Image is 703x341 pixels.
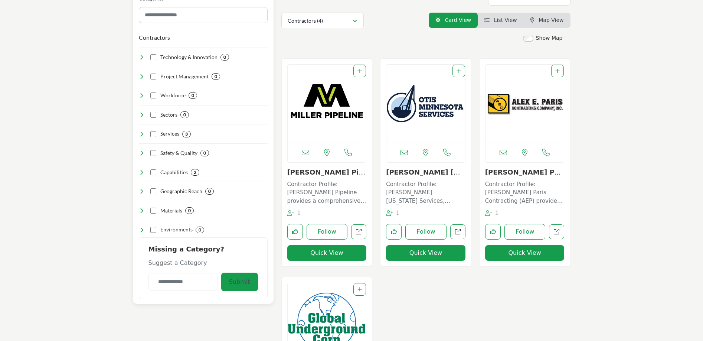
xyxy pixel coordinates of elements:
[185,131,188,137] b: 3
[485,178,565,205] a: Contractor Profile: [PERSON_NAME] Paris Contracting (AEP) provides a comprehensive approach to ga...
[160,73,209,80] h4: Project Management: Effective planning, coordination, and oversight to deliver projects on time, ...
[287,245,367,261] button: Quick View
[215,74,217,79] b: 0
[160,92,186,99] h4: Workforce: Skilled, experienced, and diverse professionals dedicated to excellence in all aspects...
[160,149,197,157] h4: Safety & Quality: Unwavering commitment to ensuring the highest standards of safety, compliance, ...
[539,17,563,23] span: Map View
[386,168,464,184] a: [PERSON_NAME] [US_STATE] Servi...
[287,209,301,218] div: Followers
[287,168,367,176] h3: Miller Pipeline
[185,207,194,214] div: 0 Results For Materials
[485,65,564,143] img: Alex E. Paris Contracting Co., Inc.
[386,180,465,205] p: Contractor Profile: [PERSON_NAME] [US_STATE] Services, headquartered in [GEOGRAPHIC_DATA], [GEOGR...
[148,273,218,290] input: Category Name
[150,131,156,137] input: Select Services checkbox
[188,208,191,213] b: 0
[150,112,156,118] input: Select Sectors checkbox
[307,224,348,240] button: Follow
[549,224,564,240] a: Open alex-e-paris-contracting-co-inc in new tab
[478,13,524,28] li: List View
[150,92,156,98] input: Select Workforce checkbox
[524,13,570,28] li: Map View
[357,286,362,292] a: Add To List
[208,189,211,194] b: 0
[223,55,226,60] b: 0
[150,227,156,233] input: Select Environments checkbox
[160,111,177,118] h4: Sectors: Serving multiple industries, including oil & gas, water, sewer, electric power, and tele...
[182,131,191,137] div: 3 Results For Services
[288,17,323,25] p: Contractors (4)
[386,65,465,143] img: Otis Minnesota Services LLC
[287,168,365,184] a: [PERSON_NAME] Pipeline
[386,178,465,205] a: Contractor Profile: [PERSON_NAME] [US_STATE] Services, headquartered in [GEOGRAPHIC_DATA], [GEOGR...
[150,74,156,79] input: Select Project Management checkbox
[485,245,565,261] button: Quick View
[530,17,564,23] a: Map View
[220,54,229,61] div: 0 Results For Technology & Innovation
[485,209,499,218] div: Followers
[148,245,258,259] h2: Missing a Category?
[221,273,258,291] button: Submit
[150,150,156,156] input: Select Safety & Quality checkbox
[150,169,156,175] input: Select Capabilities checkbox
[191,169,199,176] div: 2 Results For Capabilities
[150,208,156,214] input: Select Materials checkbox
[200,150,209,156] div: 0 Results For Safety & Quality
[139,33,170,42] button: Contractors
[386,245,465,261] button: Quick View
[148,259,207,266] span: Suggest a Category
[160,130,179,137] h4: Services: Comprehensive offerings for pipeline construction, maintenance, and repair across vario...
[386,168,465,176] h3: Otis Minnesota Services LLC
[504,224,546,240] button: Follow
[357,68,362,74] a: Add To List
[150,54,156,60] input: Select Technology & Innovation checkbox
[485,65,564,143] a: Open Listing in new tab
[287,224,303,240] button: Like listing
[194,170,196,175] b: 2
[450,224,465,240] a: Open otis-minnesota-services in new tab
[189,92,197,99] div: 0 Results For Workforce
[485,168,565,176] h3: Alex E. Paris Contracting Co., Inc.
[160,53,218,61] h4: Technology & Innovation: Leveraging cutting-edge tools, systems, and processes to optimize effici...
[484,17,517,23] a: View List
[160,207,182,214] h4: Materials: Expertise in handling, fabricating, and installing a wide range of pipeline materials ...
[494,17,517,23] span: List View
[287,178,367,205] a: Contractor Profile: [PERSON_NAME] Pipeline provides a comprehensive range of pipeline contracting...
[288,65,366,143] img: Miller Pipeline
[445,17,471,23] span: Card View
[495,210,499,217] span: 1
[160,188,202,195] h4: Geographic Reach: Extensive coverage across various regions, states, and territories to meet clie...
[536,34,563,42] label: Show Map
[386,224,402,240] button: Like listing
[485,168,565,184] a: [PERSON_NAME] Paris Contra...
[396,210,400,217] span: 1
[203,150,206,156] b: 0
[405,224,447,240] button: Follow
[485,224,501,240] button: Like listing
[180,111,189,118] div: 0 Results For Sectors
[351,224,366,240] a: Open miller-pipeline in new tab
[183,112,186,117] b: 0
[429,13,478,28] li: Card View
[205,188,214,195] div: 0 Results For Geographic Reach
[196,227,204,233] div: 0 Results For Environments
[281,13,364,29] button: Contractors (4)
[435,17,471,23] a: View Card
[555,68,560,74] a: Add To List
[192,93,194,98] b: 0
[139,7,268,23] input: Search Category
[150,188,156,194] input: Select Geographic Reach checkbox
[386,65,465,143] a: Open Listing in new tab
[212,73,220,80] div: 0 Results For Project Management
[297,210,301,217] span: 1
[457,68,461,74] a: Add To List
[160,169,188,176] h4: Capabilities: Specialized skills and equipment for executing complex projects using advanced tech...
[199,227,201,233] b: 0
[287,180,367,205] p: Contractor Profile: [PERSON_NAME] Pipeline provides a comprehensive range of pipeline contracting...
[485,180,565,205] p: Contractor Profile: [PERSON_NAME] Paris Contracting (AEP) provides a comprehensive approach to ga...
[160,226,193,233] h4: Environments: Adaptability to diverse geographical, topographical, and environmental conditions f...
[288,65,366,143] a: Open Listing in new tab
[386,209,400,218] div: Followers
